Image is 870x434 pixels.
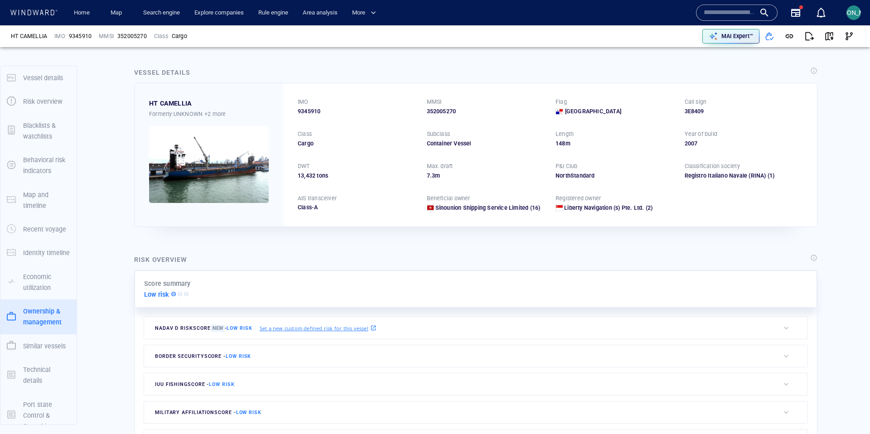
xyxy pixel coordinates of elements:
button: Map and timeline [0,183,77,218]
p: Year of build [685,130,718,138]
p: Vessel details [23,72,63,83]
span: military affiliation score - [155,410,261,415]
div: 2007 [685,140,803,148]
p: Economic utilization [23,271,70,294]
a: Recent voyage [0,225,77,233]
p: Score summary [144,278,191,289]
div: HT CAMELLIA [11,32,47,40]
button: Ownership & management [0,299,77,334]
span: Liberty Navigation (s) Pte. Ltd. [564,204,644,211]
a: Identity timeline [0,248,77,257]
p: Ownership & management [23,306,70,328]
p: Map and timeline [23,189,70,212]
p: Call sign [685,98,707,106]
button: Identity timeline [0,241,77,265]
a: Port state Control & Casualties [0,410,77,419]
p: Class [298,130,312,138]
a: Map [107,5,129,21]
span: (16) [528,204,540,212]
p: +2 more [204,109,226,119]
iframe: Chat [831,393,863,427]
a: Map and timeline [0,195,77,204]
div: 352005270 [427,107,545,116]
p: P&I Club [556,162,578,170]
a: Risk overview [0,97,77,106]
p: Beneficial owner [427,194,470,203]
a: Home [70,5,93,21]
span: Low risk [236,410,261,415]
p: MMSI [427,98,442,106]
p: Classification society [685,162,740,170]
span: Low risk [209,381,234,387]
span: More [352,8,376,18]
p: AIS transceiver [298,194,337,203]
span: Sinounion Shipping Service Limited [435,204,529,211]
span: m [565,140,570,147]
p: DWT [298,162,310,170]
div: Registro Italiano Navale (RINA) [685,172,766,180]
p: Port state Control & Casualties [23,399,70,432]
a: Area analysis [299,5,341,21]
p: Similar vessels [23,341,66,352]
span: m [435,172,440,179]
button: Technical details [0,358,77,393]
p: Subclass [427,130,450,138]
p: Flag [556,98,567,106]
span: Low risk [227,325,252,331]
a: Economic utilization [0,277,77,286]
a: Rule engine [255,5,292,21]
span: New [211,325,225,332]
span: (2) [644,204,653,212]
button: Blacklists & watchlists [0,114,77,149]
span: [GEOGRAPHIC_DATA] [565,107,621,116]
div: 3E8409 [685,107,803,116]
button: Explore companies [191,5,247,21]
a: Technical details [0,370,77,379]
p: MMSI [99,32,114,40]
a: Similar vessels [0,341,77,350]
div: Notification center [816,7,826,18]
button: Export report [799,26,819,46]
span: 9345910 [69,32,92,40]
button: Visual Link Analysis [839,26,859,46]
span: IUU Fishing score - [155,381,235,387]
div: NorthStandard [556,172,674,180]
button: View on map [819,26,839,46]
p: Low risk [144,289,169,300]
button: Behavioral risk indicators [0,148,77,183]
span: (1) [766,172,802,180]
a: Sinounion Shipping Service Limited (16) [435,204,541,212]
button: Recent voyage [0,217,77,241]
button: Map [103,5,132,21]
a: Liberty Navigation (s) Pte. Ltd. (2) [564,204,652,212]
div: Container Vessel [427,140,545,148]
p: MAI Expert™ [721,32,753,40]
div: Registro Italiano Navale (RINA) [685,172,803,180]
span: 7 [427,172,430,179]
div: Risk overview [134,254,187,265]
span: 3 [432,172,435,179]
div: 352005270 [117,32,147,40]
div: Formerly: UNKNOWN [149,109,269,119]
p: IMO [298,98,309,106]
div: Cargo [172,32,187,40]
img: 5905c3502523955847ca2b8c_0 [149,126,269,203]
button: Search engine [140,5,184,21]
span: border security score - [155,353,251,359]
span: . [430,172,432,179]
p: Set a new custom defined risk for this vessel [260,324,368,332]
button: MAI Expert™ [702,29,759,43]
div: Vessel details [134,67,190,78]
button: Home [67,5,96,21]
span: 9345910 [298,107,320,116]
p: Max. draft [427,162,453,170]
div: Cargo [298,140,416,148]
span: NADAV D risk score - [155,325,252,332]
p: IMO [54,32,65,40]
button: Vessel details [0,66,77,90]
p: Registered owner [556,194,601,203]
span: Class-A [298,204,318,211]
